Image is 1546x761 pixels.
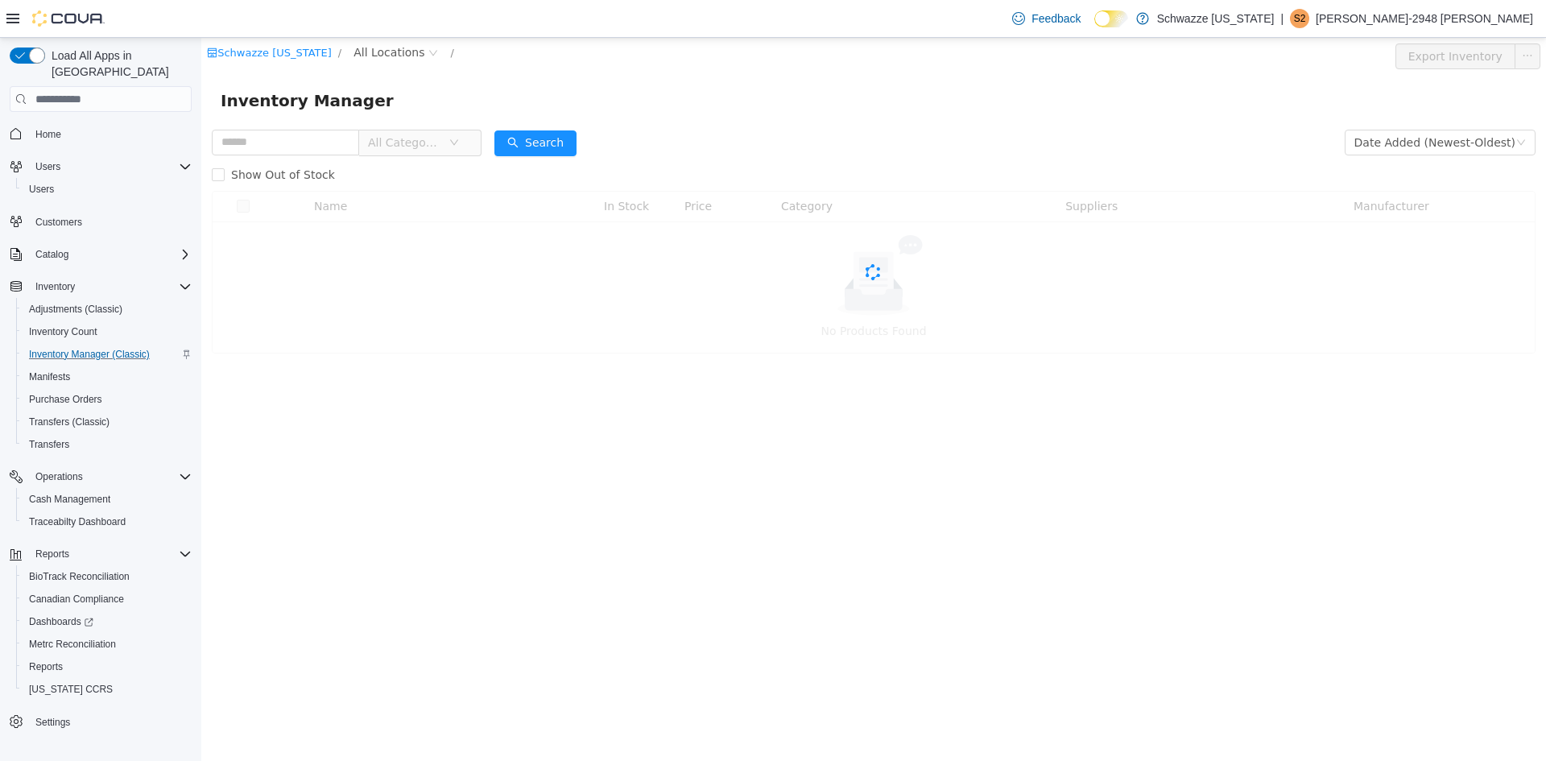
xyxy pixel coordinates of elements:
i: icon: down [248,100,258,111]
span: Customers [29,212,192,232]
button: Operations [29,467,89,486]
button: Inventory [3,275,198,298]
span: Transfers [29,438,69,451]
a: Metrc Reconciliation [23,635,122,654]
button: Reports [3,543,198,565]
button: Traceabilty Dashboard [16,511,198,533]
a: Dashboards [23,612,100,631]
span: Reports [23,657,192,676]
button: Catalog [3,243,198,266]
img: Cova [32,10,105,27]
span: Transfers (Classic) [23,412,192,432]
span: S2 [1294,9,1306,28]
span: Transfers (Classic) [29,416,110,428]
span: Washington CCRS [23,680,192,699]
button: Operations [3,465,198,488]
span: Users [23,180,192,199]
i: icon: shop [6,10,16,20]
span: Adjustments (Classic) [29,303,122,316]
a: Purchase Orders [23,390,109,409]
button: Canadian Compliance [16,588,198,610]
span: Manifests [23,367,192,387]
a: Settings [29,713,76,732]
span: Purchase Orders [29,393,102,406]
span: Dashboards [23,612,192,631]
button: Settings [3,710,198,734]
input: Dark Mode [1094,10,1128,27]
a: [US_STATE] CCRS [23,680,119,699]
button: Users [29,157,67,176]
button: icon: ellipsis [1313,6,1339,31]
button: Manifests [16,366,198,388]
button: Reports [16,656,198,678]
a: Traceabilty Dashboard [23,512,132,531]
span: [US_STATE] CCRS [29,683,113,696]
a: Transfers (Classic) [23,412,116,432]
span: Reports [29,660,63,673]
p: | [1280,9,1284,28]
button: Purchase Orders [16,388,198,411]
span: Adjustments (Classic) [23,300,192,319]
span: Metrc Reconciliation [23,635,192,654]
span: Canadian Compliance [29,593,124,606]
a: Home [29,125,68,144]
span: Operations [35,470,83,483]
span: Dashboards [29,615,93,628]
span: Inventory Manager [19,50,202,76]
span: Inventory [35,280,75,293]
a: Transfers [23,435,76,454]
span: Purchase Orders [23,390,192,409]
span: Users [29,183,54,196]
span: Cash Management [23,490,192,509]
button: Cash Management [16,488,198,511]
i: icon: down [1315,100,1325,111]
button: Transfers (Classic) [16,411,198,433]
span: Load All Apps in [GEOGRAPHIC_DATA] [45,48,192,80]
a: Inventory Manager (Classic) [23,345,156,364]
span: Canadian Compliance [23,589,192,609]
button: Reports [29,544,76,564]
span: Transfers [23,435,192,454]
span: Metrc Reconciliation [29,638,116,651]
button: [US_STATE] CCRS [16,678,198,701]
span: Catalog [35,248,68,261]
a: Feedback [1006,2,1087,35]
span: Catalog [29,245,192,264]
span: Inventory Count [29,325,97,338]
button: BioTrack Reconciliation [16,565,198,588]
p: Schwazze [US_STATE] [1157,9,1275,28]
span: Settings [35,716,70,729]
span: Operations [29,467,192,486]
span: All Categories [167,97,240,113]
button: Customers [3,210,198,234]
span: Customers [35,216,82,229]
a: Reports [23,657,69,676]
a: Inventory Count [23,322,104,341]
button: Inventory [29,277,81,296]
a: Customers [29,213,89,232]
button: Home [3,122,198,145]
span: Manifests [29,370,70,383]
span: Home [35,128,61,141]
button: Transfers [16,433,198,456]
span: Cash Management [29,493,110,506]
button: Inventory Count [16,321,198,343]
span: Feedback [1031,10,1081,27]
span: Show Out of Stock [23,130,140,143]
a: Users [23,180,60,199]
span: All Locations [152,6,223,23]
a: Manifests [23,367,76,387]
span: / [137,9,140,21]
div: Shane-2948 Morris [1290,9,1309,28]
span: Inventory Manager (Classic) [23,345,192,364]
span: / [250,9,253,21]
span: Reports [35,548,69,560]
span: Home [29,123,192,143]
button: Export Inventory [1194,6,1314,31]
a: Canadian Compliance [23,589,130,609]
span: Reports [29,544,192,564]
span: Traceabilty Dashboard [29,515,126,528]
p: [PERSON_NAME]-2948 [PERSON_NAME] [1316,9,1533,28]
span: Inventory Manager (Classic) [29,348,150,361]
